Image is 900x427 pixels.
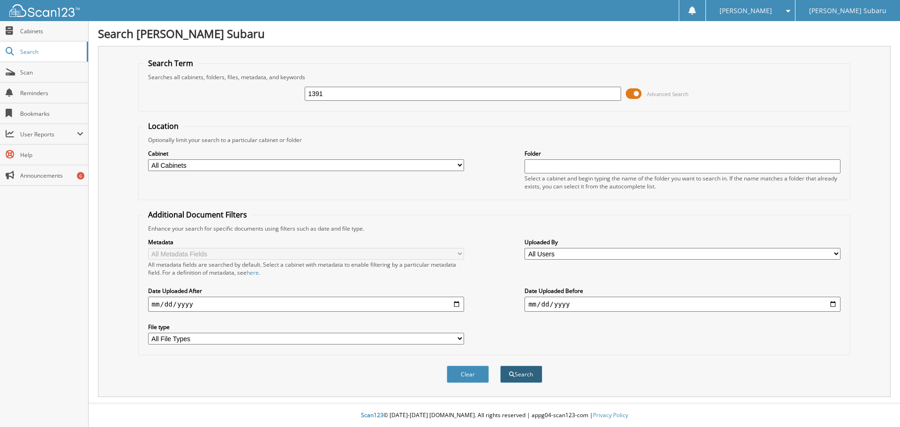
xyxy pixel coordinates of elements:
[143,210,252,220] legend: Additional Document Filters
[20,110,83,118] span: Bookmarks
[647,90,689,97] span: Advanced Search
[525,297,840,312] input: end
[809,8,886,14] span: [PERSON_NAME] Subaru
[361,411,383,419] span: Scan123
[20,27,83,35] span: Cabinets
[720,8,772,14] span: [PERSON_NAME]
[447,366,489,383] button: Clear
[20,68,83,76] span: Scan
[20,151,83,159] span: Help
[143,58,198,68] legend: Search Term
[148,287,464,295] label: Date Uploaded After
[148,297,464,312] input: start
[20,89,83,97] span: Reminders
[525,238,840,246] label: Uploaded By
[98,26,891,41] h1: Search [PERSON_NAME] Subaru
[148,323,464,331] label: File type
[525,174,840,190] div: Select a cabinet and begin typing the name of the folder you want to search in. If the name match...
[20,48,82,56] span: Search
[143,225,846,232] div: Enhance your search for specific documents using filters such as date and file type.
[500,366,542,383] button: Search
[148,150,464,157] label: Cabinet
[77,172,84,180] div: 6
[143,73,846,81] div: Searches all cabinets, folders, files, metadata, and keywords
[853,382,900,427] iframe: Chat Widget
[143,136,846,144] div: Optionally limit your search to a particular cabinet or folder
[89,404,900,427] div: © [DATE]-[DATE] [DOMAIN_NAME]. All rights reserved | appg04-scan123-com |
[143,121,183,131] legend: Location
[148,238,464,246] label: Metadata
[9,4,80,17] img: scan123-logo-white.svg
[20,172,83,180] span: Announcements
[525,287,840,295] label: Date Uploaded Before
[525,150,840,157] label: Folder
[20,130,77,138] span: User Reports
[247,269,259,277] a: here
[593,411,628,419] a: Privacy Policy
[148,261,464,277] div: All metadata fields are searched by default. Select a cabinet with metadata to enable filtering b...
